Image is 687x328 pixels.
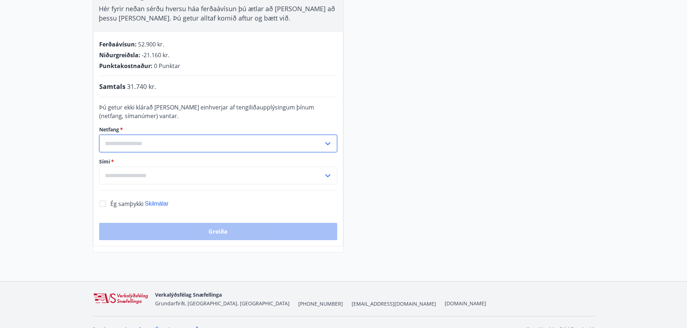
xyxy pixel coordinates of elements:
span: -21.160 kr. [142,51,169,59]
span: Punktakostnaður : [99,62,153,70]
a: [DOMAIN_NAME] [445,300,486,307]
label: Sími [99,158,337,165]
label: Netfang [99,126,337,133]
span: 52.900 kr. [138,40,164,48]
span: 0 Punktar [154,62,180,70]
span: Hér fyrir neðan sérðu hversu háa ferðaávísun þú ætlar að [PERSON_NAME] að þessu [PERSON_NAME]. Þú... [99,4,335,22]
span: Grundarfirði, [GEOGRAPHIC_DATA], [GEOGRAPHIC_DATA] [155,300,290,307]
button: Skilmálar [145,200,169,208]
span: Samtals [99,82,125,91]
img: WvRpJk2u6KDFA1HvFrCJUzbr97ECa5dHUCvez65j.png [93,293,149,305]
span: Verkalýðsfélag Snæfellinga [155,291,222,298]
span: [EMAIL_ADDRESS][DOMAIN_NAME] [352,300,436,307]
span: 31.740 kr. [127,82,156,91]
span: Ferðaávísun : [99,40,137,48]
span: Skilmálar [145,201,169,207]
span: Ég samþykki [110,200,144,208]
span: Niðurgreiðsla : [99,51,140,59]
span: Þú getur ekki klárað [PERSON_NAME] einhverjar af tengiliðaupplýsingum þínum (netfang, símanúmer) ... [99,103,314,120]
span: [PHONE_NUMBER] [298,300,343,307]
